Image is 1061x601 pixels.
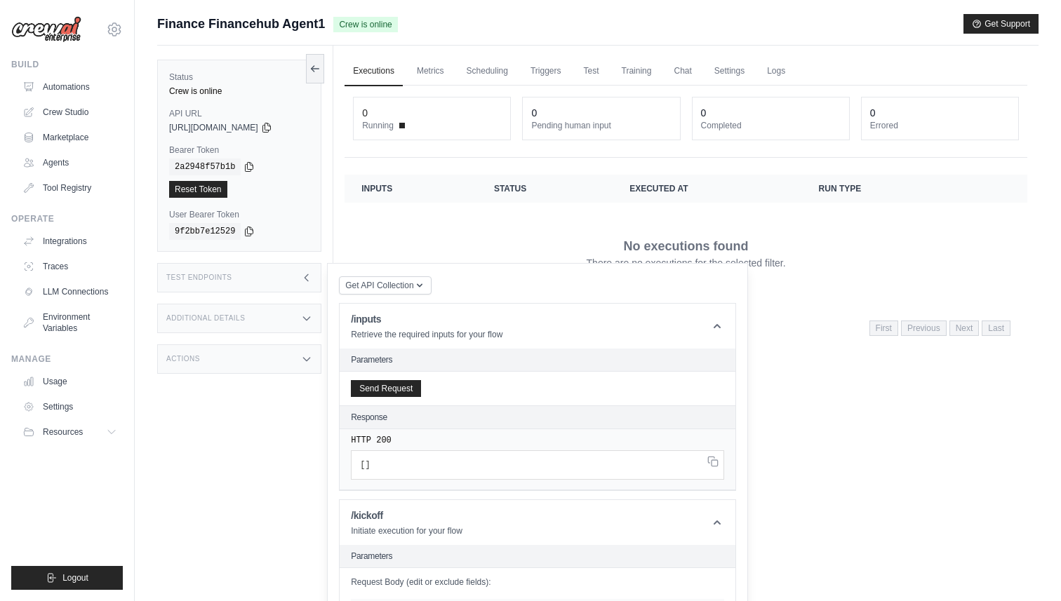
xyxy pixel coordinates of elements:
th: Executed at [613,175,801,203]
a: Chat [665,57,700,86]
a: Training [613,57,660,86]
h3: Actions [166,355,200,363]
div: Operate [11,213,123,224]
span: Crew is online [333,17,397,32]
dt: Errored [870,120,1010,131]
div: Build [11,59,123,70]
button: Get API Collection [339,276,431,295]
a: Test [575,57,608,86]
p: Initiate execution for your flow [351,525,462,536]
p: Retrieve the required inputs for your flow [351,329,502,340]
button: Logout [11,566,123,590]
h1: /kickoff [351,508,462,522]
a: Usage [17,370,123,393]
span: [ [360,460,365,470]
span: Previous [901,320,947,336]
a: Scheduling [458,57,516,86]
a: LLM Connections [17,281,123,303]
span: [URL][DOMAIN_NAME] [169,122,258,133]
dt: Pending human input [531,120,671,131]
label: Status [169,72,309,83]
div: 0 [362,106,368,120]
section: Crew executions table [345,175,1027,345]
h1: /inputs [351,312,502,326]
th: Run Type [802,175,959,203]
span: Logout [62,572,88,583]
img: Logo [11,16,81,43]
span: Last [982,320,1010,336]
code: 9f2bb7e12529 [169,223,241,240]
a: Integrations [17,230,123,252]
a: Settings [706,57,753,86]
a: Marketplace [17,126,123,149]
span: Next [949,320,980,336]
a: Reset Token [169,181,227,198]
a: Traces [17,255,123,278]
a: Logs [759,57,794,86]
dt: Completed [701,120,841,131]
div: Crew is online [169,86,309,97]
pre: HTTP 200 [351,435,724,446]
button: Send Request [351,380,421,397]
label: User Bearer Token [169,209,309,220]
a: Settings [17,396,123,418]
th: Inputs [345,175,477,203]
h2: Parameters [351,551,724,562]
a: Executions [345,57,403,86]
h3: Additional Details [166,314,245,323]
label: Bearer Token [169,144,309,156]
p: No executions found [624,236,749,256]
p: There are no executions for the selected filter. [587,256,786,270]
a: Automations [17,76,123,98]
label: Request Body (edit or exclude fields): [351,576,724,588]
th: Status [477,175,613,203]
a: Triggers [522,57,570,86]
label: API URL [169,108,309,119]
div: 0 [870,106,876,120]
span: Running [362,120,394,131]
iframe: Chat Widget [991,534,1061,601]
span: First [869,320,898,336]
div: 0 [701,106,707,120]
a: Metrics [408,57,453,86]
span: Resources [43,426,83,438]
div: 0 [531,106,537,120]
span: Get API Collection [345,280,413,291]
span: Finance Financehub Agent1 [157,14,325,34]
a: Crew Studio [17,101,123,123]
a: Tool Registry [17,177,123,199]
h2: Parameters [351,354,724,365]
h2: Response [351,412,387,423]
a: Agents [17,151,123,174]
code: 2a2948f57b1b [169,158,241,175]
button: Resources [17,421,123,443]
nav: Pagination [869,320,1010,336]
button: Get Support [963,14,1039,34]
a: Environment Variables [17,306,123,339]
h3: Test Endpoints [166,274,232,282]
span: ] [365,460,370,470]
div: Manage [11,353,123,365]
